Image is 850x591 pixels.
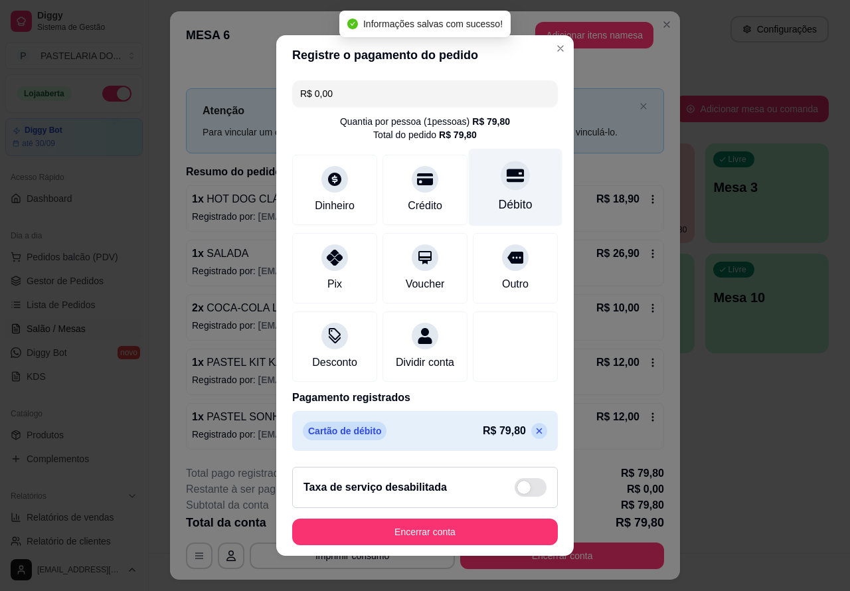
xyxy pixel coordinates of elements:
[363,19,503,29] span: Informações salvas com sucesso!
[499,196,533,213] div: Débito
[483,423,526,439] p: R$ 79,80
[303,479,447,495] h2: Taxa de serviço desabilitada
[439,128,477,141] div: R$ 79,80
[472,115,510,128] div: R$ 79,80
[303,422,386,440] p: Cartão de débito
[373,128,477,141] div: Total do pedido
[406,276,445,292] div: Voucher
[276,35,574,75] header: Registre o pagamento do pedido
[312,355,357,371] div: Desconto
[408,198,442,214] div: Crédito
[300,80,550,107] input: Ex.: hambúrguer de cordeiro
[502,276,529,292] div: Outro
[396,355,454,371] div: Dividir conta
[340,115,510,128] div: Quantia por pessoa ( 1 pessoas)
[292,519,558,545] button: Encerrar conta
[347,19,358,29] span: check-circle
[292,390,558,406] p: Pagamento registrados
[550,38,571,59] button: Close
[315,198,355,214] div: Dinheiro
[327,276,342,292] div: Pix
